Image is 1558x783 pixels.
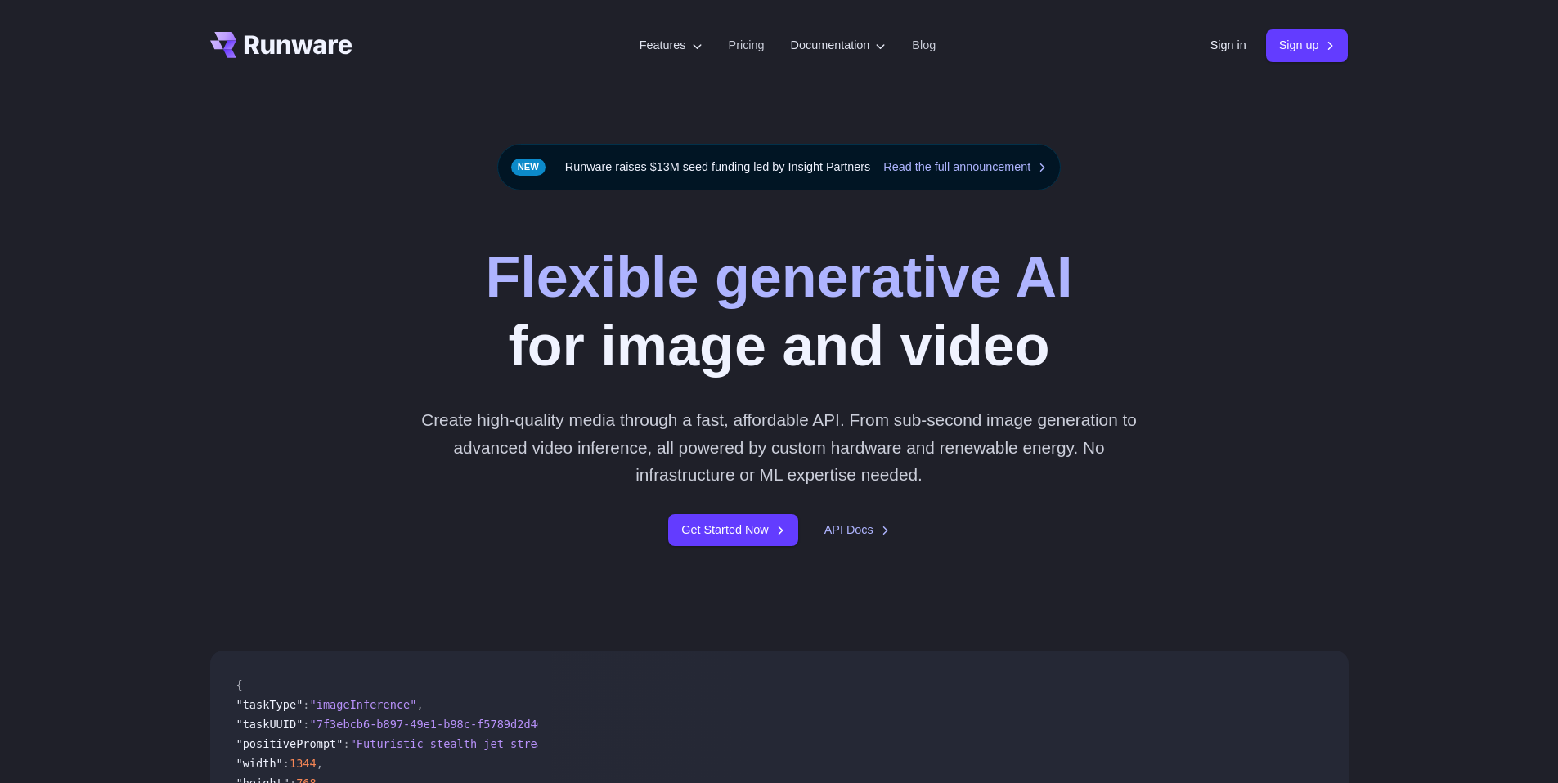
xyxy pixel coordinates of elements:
[485,245,1072,309] strong: Flexible generative AI
[883,158,1047,177] a: Read the full announcement
[236,698,303,711] span: "taskType"
[497,144,1062,190] div: Runware raises $13M seed funding led by Insight Partners
[350,737,959,750] span: "Futuristic stealth jet streaking through a neon-lit cityscape with glowing purple exhaust"
[236,718,303,731] span: "taskUUID"
[485,243,1072,380] h1: for image and video
[912,36,936,55] a: Blog
[824,521,890,539] a: API Docs
[236,757,283,770] span: "width"
[303,718,309,731] span: :
[310,698,417,711] span: "imageInference"
[236,737,343,750] span: "positivePrompt"
[310,718,564,731] span: "7f3ebcb6-b897-49e1-b98c-f5789d2d40d7"
[283,757,290,770] span: :
[1266,29,1349,61] a: Sign up
[668,514,797,546] a: Get Started Now
[317,757,323,770] span: ,
[290,757,317,770] span: 1344
[210,32,352,58] a: Go to /
[640,36,703,55] label: Features
[236,678,243,691] span: {
[416,698,423,711] span: ,
[729,36,765,55] a: Pricing
[415,406,1143,488] p: Create high-quality media through a fast, affordable API. From sub-second image generation to adv...
[1210,36,1246,55] a: Sign in
[343,737,349,750] span: :
[303,698,309,711] span: :
[791,36,887,55] label: Documentation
